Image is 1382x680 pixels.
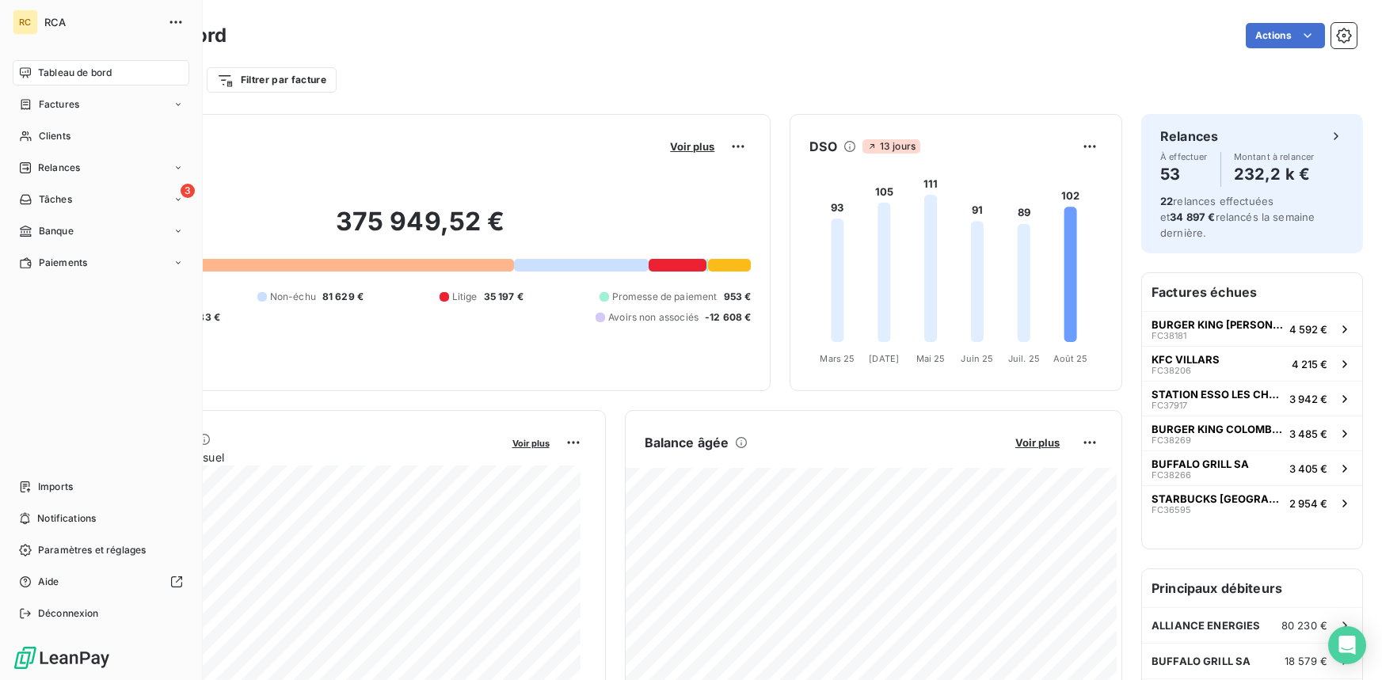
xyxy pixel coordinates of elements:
span: 953 € [724,290,752,304]
span: 4 215 € [1292,358,1327,370]
span: Banque [39,224,74,238]
span: relances effectuées et relancés la semaine dernière. [1160,195,1315,239]
span: Tableau de bord [38,66,112,80]
h6: Factures échues [1142,273,1362,311]
span: 3 [181,184,195,198]
span: FC36595 [1152,505,1191,515]
button: BUFFALO GRILL SAFC382663 405 € [1142,450,1362,485]
span: Chiffre d'affaires mensuel [89,449,501,465]
span: 81 629 € [322,290,364,304]
button: Voir plus [508,435,554,450]
button: Voir plus [1011,435,1064,450]
span: -12 608 € [705,310,751,325]
span: FC37917 [1152,401,1187,410]
tspan: Mai 25 [916,353,946,364]
button: BURGER KING COLOMBIER SAUGNIEUFC382693 485 € [1142,416,1362,450]
span: BUFFALO GRILL SA [1152,655,1251,667]
button: STARBUCKS [GEOGRAPHIC_DATA]FC365952 954 € [1142,485,1362,520]
span: Paiements [39,256,87,270]
tspan: Mars 25 [820,353,855,364]
span: 34 897 € [1170,211,1215,223]
a: Aide [13,569,189,595]
span: FC38269 [1152,435,1191,445]
div: RC [13,9,38,35]
span: 22 [1160,195,1173,207]
span: Montant à relancer [1234,152,1315,161]
span: Voir plus [670,140,714,153]
button: Filtrer par facture [207,67,337,93]
span: STARBUCKS [GEOGRAPHIC_DATA] [1152,492,1283,505]
span: 3 942 € [1289,393,1327,405]
tspan: Août 25 [1053,353,1088,364]
span: Clients [39,129,70,143]
span: Voir plus [512,438,550,449]
div: Open Intercom Messenger [1328,626,1366,664]
button: Voir plus [665,139,719,154]
span: Promesse de paiement [612,290,718,304]
a: Banque [13,218,189,244]
tspan: Juil. 25 [1008,353,1040,364]
span: BURGER KING [PERSON_NAME] [1152,318,1283,331]
span: STATION ESSO LES CHERES [1152,388,1283,401]
span: BUFFALO GRILL SA [1152,458,1249,470]
span: RCA [44,16,158,28]
span: Notifications [37,511,96,526]
span: Voir plus [1015,436,1060,449]
h4: 232,2 k € [1234,161,1315,187]
a: Tableau de bord [13,60,189,85]
span: À effectuer [1160,152,1208,161]
a: Paramètres et réglages [13,538,189,563]
img: Logo LeanPay [13,645,111,671]
button: KFC VILLARSFC382064 215 € [1142,346,1362,381]
span: KFC VILLARS [1152,353,1220,366]
span: Aide [38,575,59,589]
span: Factures [39,97,79,112]
span: 2 954 € [1289,497,1327,510]
span: Imports [38,480,73,494]
span: 3 485 € [1289,427,1327,440]
button: Actions [1246,23,1325,48]
span: ALLIANCE ENERGIES [1152,619,1261,632]
h6: Balance âgée [645,433,729,452]
span: FC38266 [1152,470,1191,480]
span: 35 197 € [484,290,523,304]
a: Clients [13,123,189,149]
span: Litige [452,290,478,304]
span: Non-échu [270,290,316,304]
a: Relances [13,155,189,180]
span: Relances [38,161,80,175]
span: BURGER KING COLOMBIER SAUGNIEU [1152,423,1283,435]
button: STATION ESSO LES CHERESFC379173 942 € [1142,381,1362,416]
span: 3 405 € [1289,462,1327,475]
h6: Relances [1160,127,1218,146]
h6: DSO [809,137,836,156]
a: Imports [13,474,189,500]
h6: Principaux débiteurs [1142,569,1362,607]
span: 18 579 € [1285,655,1327,667]
span: FC38206 [1152,366,1191,375]
button: BURGER KING [PERSON_NAME]FC381814 592 € [1142,311,1362,346]
tspan: Juin 25 [961,353,994,364]
span: 80 230 € [1281,619,1327,632]
span: Tâches [39,192,72,207]
tspan: [DATE] [870,353,900,364]
span: Déconnexion [38,606,99,621]
h4: 53 [1160,161,1208,187]
span: 4 592 € [1289,323,1327,336]
span: FC38181 [1152,331,1186,340]
a: Factures [13,92,189,117]
span: 13 jours [862,139,920,154]
h2: 375 949,52 € [89,206,751,253]
a: 3Tâches [13,187,189,212]
span: Paramètres et réglages [38,543,146,557]
span: Avoirs non associés [608,310,699,325]
a: Paiements [13,250,189,275]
